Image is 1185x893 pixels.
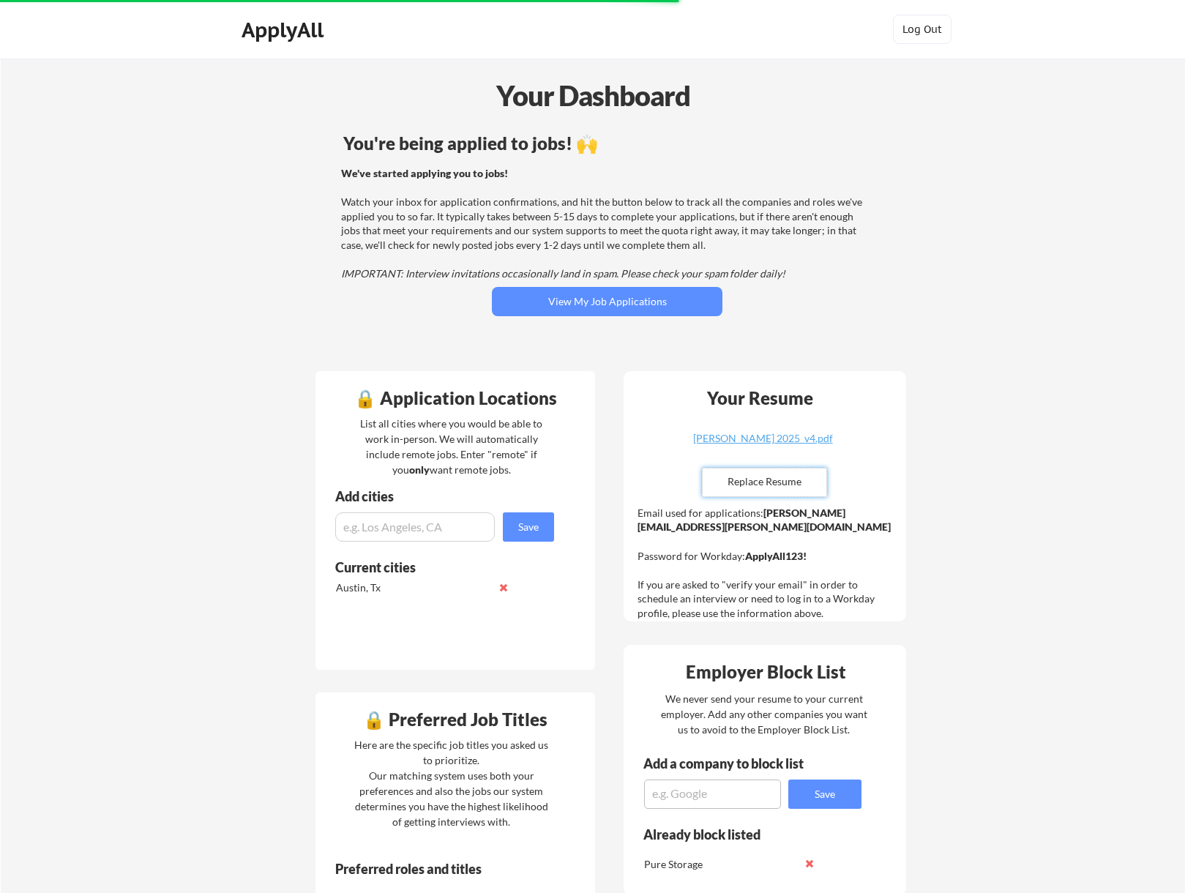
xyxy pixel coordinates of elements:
[335,862,534,875] div: Preferred roles and titles
[343,135,871,152] div: You're being applied to jobs! 🙌
[409,463,430,476] strong: only
[319,711,591,728] div: 🔒 Preferred Job Titles
[492,287,722,316] button: View My Job Applications
[629,663,902,681] div: Employer Block List
[893,15,952,44] button: Log Out
[335,512,495,542] input: e.g. Los Angeles, CA
[351,737,552,829] div: Here are the specific job titles you asked us to prioritize. Our matching system uses both your p...
[687,389,832,407] div: Your Resume
[341,167,508,179] strong: We've started applying you to jobs!
[341,267,785,280] em: IMPORTANT: Interview invitations occasionally land in spam. Please check your spam folder daily!
[788,780,861,809] button: Save
[319,389,591,407] div: 🔒 Application Locations
[643,757,826,770] div: Add a company to block list
[638,506,896,621] div: Email used for applications: Password for Workday: If you are asked to "verify your email" in ord...
[242,18,328,42] div: ApplyAll
[351,416,552,477] div: List all cities where you would be able to work in-person. We will automatically include remote j...
[341,166,869,281] div: Watch your inbox for application confirmations, and hit the button below to track all the compani...
[644,857,799,872] div: Pure Storage
[1,75,1185,116] div: Your Dashboard
[335,490,558,503] div: Add cities
[336,580,490,595] div: Austin, Tx
[638,507,891,534] strong: [PERSON_NAME][EMAIL_ADDRESS][PERSON_NAME][DOMAIN_NAME]
[676,433,850,456] a: [PERSON_NAME] 2025_v4.pdf
[659,691,868,737] div: We never send your resume to your current employer. Add any other companies you want us to avoid ...
[676,433,850,444] div: [PERSON_NAME] 2025_v4.pdf
[745,550,807,562] strong: ApplyAll123!
[335,561,538,574] div: Current cities
[643,828,842,841] div: Already block listed
[503,512,554,542] button: Save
